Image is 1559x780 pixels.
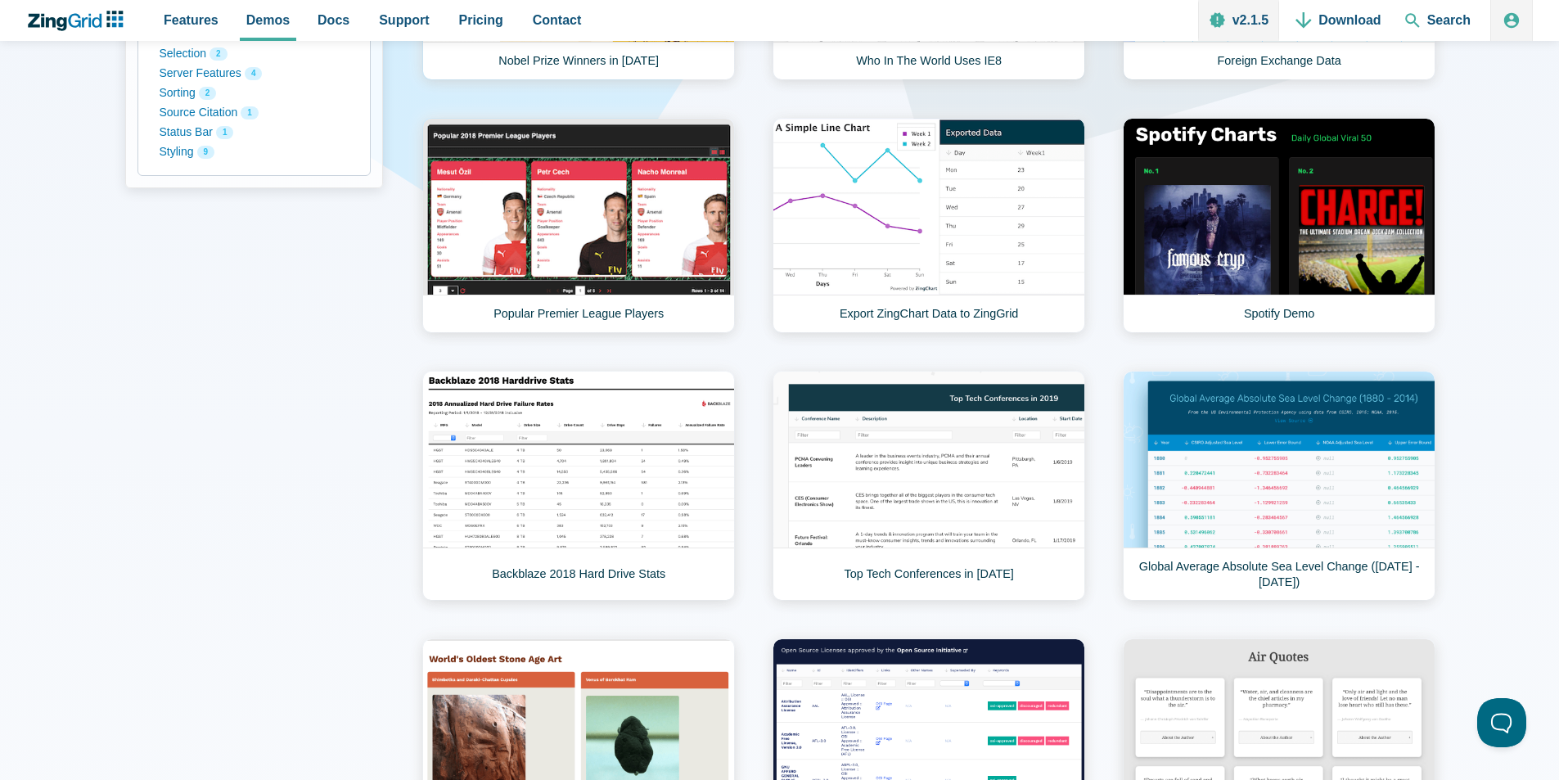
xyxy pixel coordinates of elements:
span: Features [164,9,219,31]
a: Popular Premier League Players [422,118,735,333]
button: Sorting 2 [160,83,349,103]
a: Global Average Absolute Sea Level Change ([DATE] - [DATE]) [1123,371,1435,601]
span: Docs [318,9,349,31]
a: Top Tech Conferences in [DATE] [773,371,1085,601]
a: ZingChart Logo. Click to return to the homepage [26,11,132,31]
button: Status Bar 1 [160,123,349,142]
a: Spotify Demo [1123,118,1435,333]
span: Pricing [459,9,503,31]
button: Styling 9 [160,142,349,162]
button: Server Features 4 [160,64,349,83]
button: Selection 2 [160,44,349,64]
span: Demos [246,9,290,31]
button: Source Citation 1 [160,103,349,123]
span: Contact [533,9,582,31]
iframe: Toggle Customer Support [1477,698,1526,747]
a: Export ZingChart Data to ZingGrid [773,118,1085,333]
a: Backblaze 2018 Hard Drive Stats [422,371,735,601]
span: Support [379,9,429,31]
